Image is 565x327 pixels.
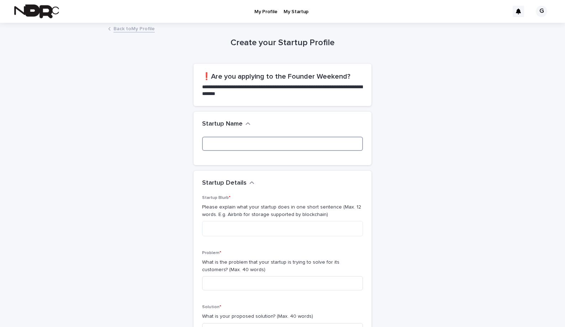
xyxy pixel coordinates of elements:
[202,251,221,255] span: Problem
[202,120,243,128] h2: Startup Name
[202,204,363,218] p: Please explain what your startup does in one short sentence (Max. 12 words. E.g. Airbnb for stora...
[113,24,155,32] a: Back toMy Profile
[194,38,371,48] h1: Create your Startup Profile
[202,179,254,187] button: Startup Details
[202,196,231,200] span: Startup Blurb
[202,120,250,128] button: Startup Name
[536,6,547,17] div: G
[202,179,247,187] h2: Startup Details
[14,4,59,19] img: fPh53EbzTSOZ76wyQ5GQ
[202,259,363,274] p: What is the problem that your startup is trying to solve for its customers? (Max. 40 words)
[202,305,221,309] span: Solution
[202,72,363,81] h2: ❗Are you applying to the Founder Weekend?
[202,313,363,320] p: What is your proposed solution? (Max. 40 words)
